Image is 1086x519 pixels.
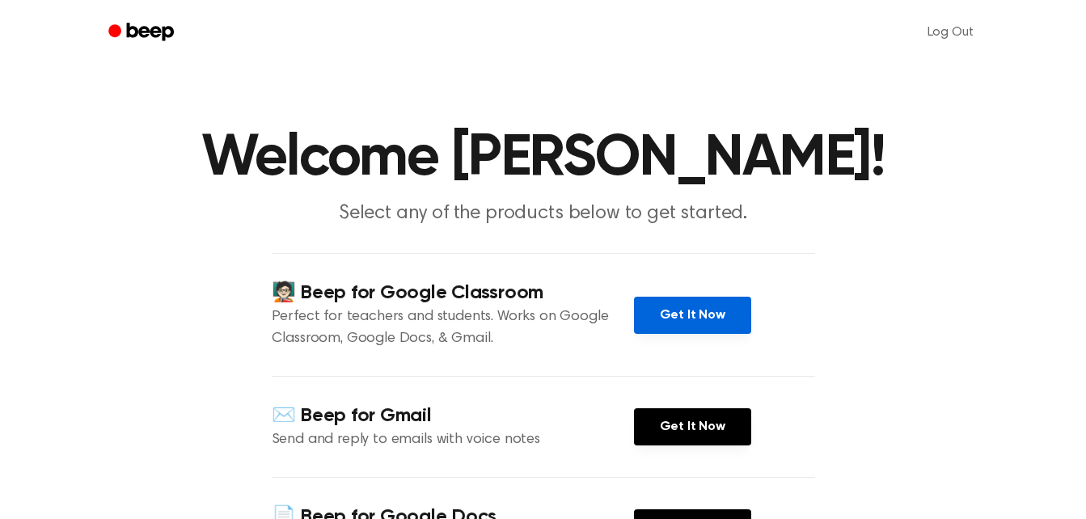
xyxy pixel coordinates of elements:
a: Get It Now [634,297,751,334]
p: Perfect for teachers and students. Works on Google Classroom, Google Docs, & Gmail. [272,306,634,350]
a: Get It Now [634,408,751,445]
a: Beep [97,17,188,49]
p: Send and reply to emails with voice notes [272,429,634,451]
h4: 🧑🏻‍🏫 Beep for Google Classroom [272,280,634,306]
h1: Welcome [PERSON_NAME]! [129,129,957,188]
a: Log Out [911,13,990,52]
h4: ✉️ Beep for Gmail [272,403,634,429]
p: Select any of the products below to get started. [233,200,854,227]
